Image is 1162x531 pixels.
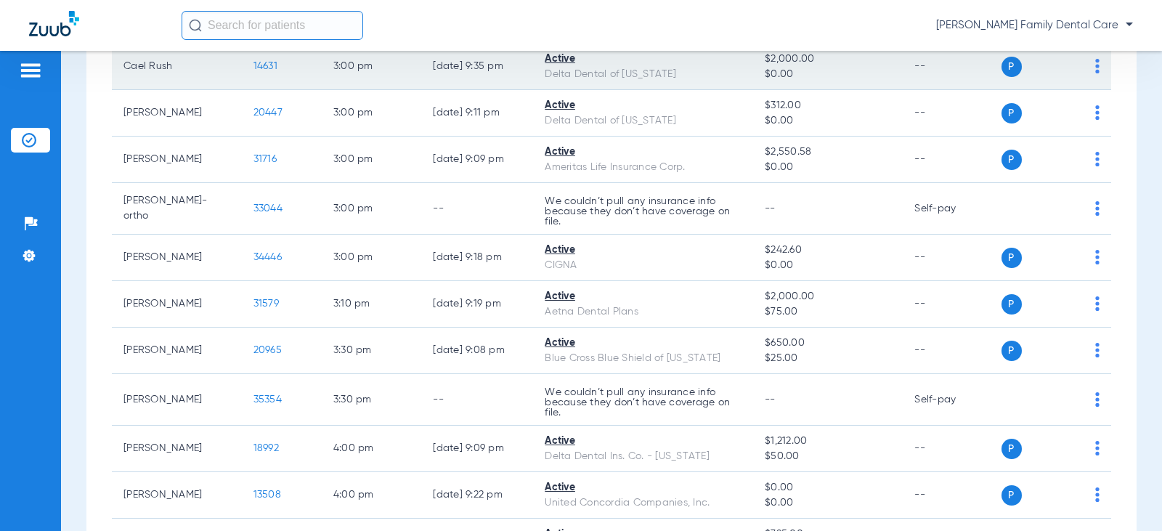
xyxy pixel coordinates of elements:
[1095,250,1100,264] img: group-dot-blue.svg
[112,426,242,472] td: [PERSON_NAME]
[253,490,281,500] span: 13508
[1095,343,1100,357] img: group-dot-blue.svg
[421,137,533,183] td: [DATE] 9:09 PM
[1095,487,1100,502] img: group-dot-blue.svg
[765,434,891,449] span: $1,212.00
[1095,441,1100,455] img: group-dot-blue.svg
[545,145,742,160] div: Active
[253,443,279,453] span: 18992
[765,145,891,160] span: $2,550.58
[322,235,422,281] td: 3:00 PM
[421,44,533,90] td: [DATE] 9:35 PM
[545,243,742,258] div: Active
[421,90,533,137] td: [DATE] 9:11 PM
[253,61,277,71] span: 14631
[112,137,242,183] td: [PERSON_NAME]
[421,328,533,374] td: [DATE] 9:08 PM
[545,160,742,175] div: Ameritas Life Insurance Corp.
[765,98,891,113] span: $312.00
[545,258,742,273] div: CIGNA
[765,113,891,129] span: $0.00
[545,480,742,495] div: Active
[1001,294,1022,315] span: P
[765,304,891,320] span: $75.00
[421,235,533,281] td: [DATE] 9:18 PM
[112,281,242,328] td: [PERSON_NAME]
[903,44,1001,90] td: --
[1001,150,1022,170] span: P
[903,137,1001,183] td: --
[1095,392,1100,407] img: group-dot-blue.svg
[112,472,242,519] td: [PERSON_NAME]
[322,44,422,90] td: 3:00 PM
[765,160,891,175] span: $0.00
[1001,248,1022,268] span: P
[421,472,533,519] td: [DATE] 9:22 PM
[545,449,742,464] div: Delta Dental Ins. Co. - [US_STATE]
[1001,57,1022,77] span: P
[545,98,742,113] div: Active
[545,67,742,82] div: Delta Dental of [US_STATE]
[421,183,533,235] td: --
[765,449,891,464] span: $50.00
[421,426,533,472] td: [DATE] 9:09 PM
[545,336,742,351] div: Active
[253,345,282,355] span: 20965
[1001,341,1022,361] span: P
[1095,296,1100,311] img: group-dot-blue.svg
[253,154,277,164] span: 31716
[765,394,776,405] span: --
[112,183,242,235] td: [PERSON_NAME]-ortho
[765,289,891,304] span: $2,000.00
[903,374,1001,426] td: Self-pay
[765,67,891,82] span: $0.00
[545,113,742,129] div: Delta Dental of [US_STATE]
[253,299,279,309] span: 31579
[903,281,1001,328] td: --
[421,374,533,426] td: --
[765,203,776,214] span: --
[322,472,422,519] td: 4:00 PM
[765,243,891,258] span: $242.60
[322,328,422,374] td: 3:30 PM
[112,44,242,90] td: Cael Rush
[936,18,1133,33] span: [PERSON_NAME] Family Dental Care
[322,90,422,137] td: 3:00 PM
[1095,152,1100,166] img: group-dot-blue.svg
[1001,439,1022,459] span: P
[112,90,242,137] td: [PERSON_NAME]
[253,252,282,262] span: 34446
[322,183,422,235] td: 3:00 PM
[29,11,79,36] img: Zuub Logo
[253,108,283,118] span: 20447
[903,183,1001,235] td: Self-pay
[545,387,742,418] p: We couldn’t pull any insurance info because they don’t have coverage on file.
[1001,485,1022,506] span: P
[112,235,242,281] td: [PERSON_NAME]
[545,495,742,511] div: United Concordia Companies, Inc.
[322,281,422,328] td: 3:10 PM
[765,336,891,351] span: $650.00
[765,480,891,495] span: $0.00
[903,426,1001,472] td: --
[1095,201,1100,216] img: group-dot-blue.svg
[112,328,242,374] td: [PERSON_NAME]
[1001,103,1022,123] span: P
[903,328,1001,374] td: --
[421,281,533,328] td: [DATE] 9:19 PM
[1095,59,1100,73] img: group-dot-blue.svg
[322,426,422,472] td: 4:00 PM
[765,495,891,511] span: $0.00
[545,52,742,67] div: Active
[545,304,742,320] div: Aetna Dental Plans
[253,203,283,214] span: 33044
[253,394,282,405] span: 35354
[765,258,891,273] span: $0.00
[322,374,422,426] td: 3:30 PM
[545,196,742,227] p: We couldn’t pull any insurance info because they don’t have coverage on file.
[545,434,742,449] div: Active
[322,137,422,183] td: 3:00 PM
[765,351,891,366] span: $25.00
[19,62,42,79] img: hamburger-icon
[189,19,202,32] img: Search Icon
